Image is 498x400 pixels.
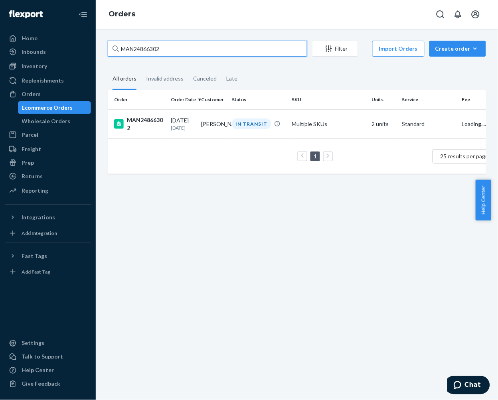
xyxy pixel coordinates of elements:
th: Service [399,90,459,109]
div: Fast Tags [22,252,47,260]
th: Order Date [168,90,198,109]
a: Replenishments [5,74,91,87]
button: Talk to Support [5,351,91,363]
button: Close Navigation [75,6,91,22]
div: Help Center [22,367,54,374]
div: Orders [22,90,41,98]
div: Talk to Support [22,353,63,361]
div: Prep [22,159,34,167]
div: Give Feedback [22,380,60,388]
div: Customer [202,96,226,103]
div: Create order [435,45,480,53]
div: Filter [312,45,358,53]
div: Ecommerce Orders [22,104,73,112]
button: Import Orders [372,41,425,57]
p: [DATE] [171,124,195,131]
a: Parcel [5,128,91,141]
button: Fast Tags [5,250,91,262]
button: Open Search Box [433,6,449,22]
a: Add Integration [5,227,91,240]
button: Open account menu [468,6,484,22]
div: Parcel [22,131,38,139]
td: Multiple SKUs [289,109,368,138]
button: Give Feedback [5,378,91,390]
a: Orders [109,10,135,18]
td: 2 units [368,109,399,138]
button: Integrations [5,211,91,224]
td: [PERSON_NAME] [198,109,229,138]
th: Status [229,90,289,109]
a: Freight [5,143,91,156]
button: Open notifications [450,6,466,22]
button: Filter [312,41,358,57]
a: Wholesale Orders [18,115,91,128]
div: [DATE] [171,116,195,131]
th: Units [368,90,399,109]
div: Freight [22,145,41,153]
div: Late [226,68,237,89]
iframe: Opens a widget where you can chat to one of our agents [447,376,490,396]
div: Integrations [22,213,55,221]
span: 25 results per page [441,153,489,160]
p: Standard [402,120,456,128]
div: Add Integration [22,230,57,236]
a: Help Center [5,364,91,377]
a: Orders [5,88,91,100]
div: Replenishments [22,77,64,85]
button: Help Center [476,180,491,221]
div: Invalid address [146,68,184,89]
a: Returns [5,170,91,183]
div: Wholesale Orders [22,117,71,125]
div: Add Fast Tag [22,268,50,275]
div: Settings [22,339,44,347]
a: Home [5,32,91,45]
a: Reporting [5,184,91,197]
a: Page 1 is your current page [312,153,318,160]
div: Inventory [22,62,47,70]
div: Canceled [193,68,217,89]
div: Home [22,34,38,42]
th: Order [108,90,168,109]
a: Prep [5,156,91,169]
a: Ecommerce Orders [18,101,91,114]
div: Inbounds [22,48,46,56]
a: Add Fast Tag [5,266,91,278]
a: Settings [5,337,91,350]
button: Create order [429,41,486,57]
div: MAN24866302 [114,116,164,132]
a: Inventory [5,60,91,73]
a: Inbounds [5,45,91,58]
img: Flexport logo [9,10,43,18]
div: IN TRANSIT [232,118,271,129]
input: Search orders [108,41,307,57]
ol: breadcrumbs [102,3,142,26]
div: All orders [113,68,136,90]
div: Returns [22,172,43,180]
th: SKU [289,90,368,109]
div: Reporting [22,187,48,195]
